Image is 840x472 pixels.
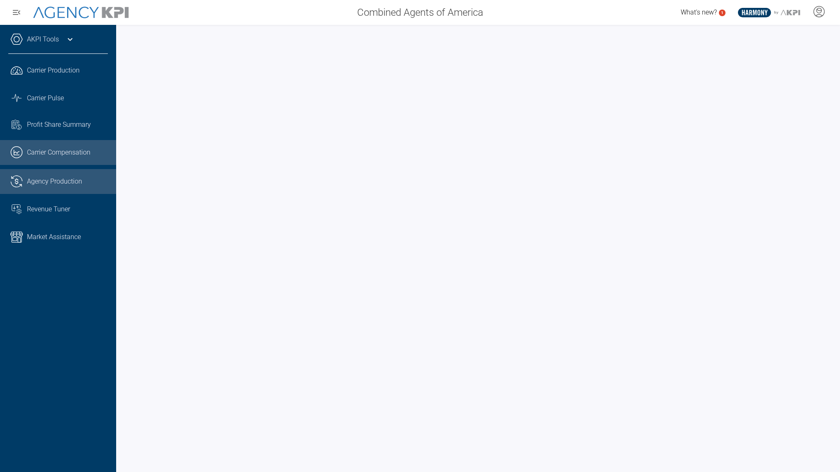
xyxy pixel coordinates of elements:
span: Carrier Compensation [27,148,90,157]
a: AKPI Tools [27,34,59,44]
span: Carrier Production [27,65,80,75]
span: Profit Share Summary [27,120,91,130]
a: 1 [719,10,726,16]
span: Agency Production [27,177,82,186]
span: Combined Agents of America [357,5,483,20]
span: What's new? [681,8,717,16]
span: Revenue Tuner [27,204,70,214]
span: Market Assistance [27,232,81,242]
span: Carrier Pulse [27,93,64,103]
text: 1 [721,10,723,15]
img: AgencyKPI [33,7,129,19]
